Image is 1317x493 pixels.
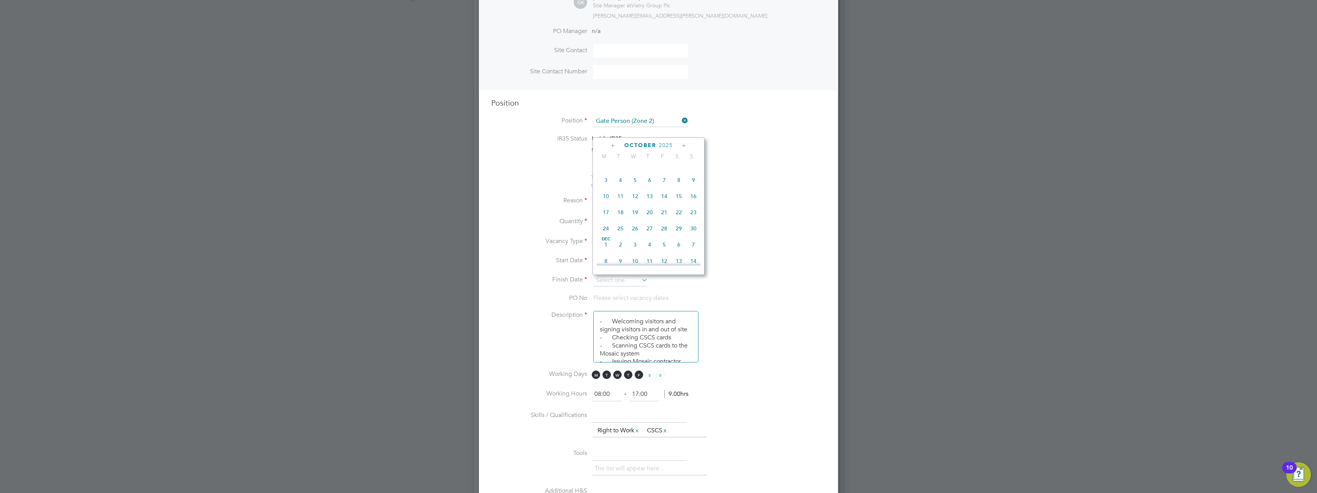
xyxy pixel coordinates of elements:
[491,276,587,284] label: Finish Date
[686,237,701,252] span: 7
[686,205,701,220] span: 23
[672,221,686,236] span: 29
[491,370,587,378] label: Working Days
[613,221,628,236] span: 25
[672,205,686,220] span: 22
[672,189,686,203] span: 15
[599,237,613,252] span: 1
[611,153,626,160] span: T
[599,221,613,236] span: 24
[613,371,622,379] span: W
[686,254,701,268] span: 14
[491,237,587,245] label: Vacancy Type
[628,221,642,236] span: 26
[594,463,667,474] li: The list will appear here...
[657,173,672,187] span: 7
[591,174,695,188] span: The status determination for this position can be updated after creating the vacancy
[644,425,671,436] li: CSCS
[645,371,654,379] span: S
[599,173,613,187] span: 3
[686,221,701,236] span: 30
[613,254,628,268] span: 9
[640,153,655,160] span: T
[657,189,672,203] span: 14
[657,221,672,236] span: 28
[491,311,587,319] label: Description
[635,371,643,379] span: F
[657,254,672,268] span: 12
[642,205,657,220] span: 20
[686,173,701,187] span: 9
[599,205,613,220] span: 17
[491,98,826,108] h3: Position
[491,197,587,205] label: Reason
[602,371,611,379] span: T
[628,189,642,203] span: 12
[642,254,657,268] span: 11
[491,256,587,265] label: Start Date
[592,387,621,401] input: 08:00
[657,237,672,252] span: 5
[491,117,587,125] label: Position
[670,153,684,160] span: S
[642,237,657,252] span: 4
[491,411,587,419] label: Skills / Qualifications
[686,189,701,203] span: 16
[672,254,686,268] span: 13
[642,173,657,187] span: 6
[656,371,665,379] span: S
[613,237,628,252] span: 2
[672,173,686,187] span: 8
[599,237,613,241] span: Dec
[491,27,587,35] label: PO Manager
[592,27,601,35] span: n/a
[628,173,642,187] span: 5
[655,153,670,160] span: F
[624,142,656,149] span: October
[629,387,659,401] input: 17:00
[592,147,662,152] strong: Status Determination Statement
[684,153,699,160] span: S
[491,68,587,76] label: Site Contact Number
[491,217,587,225] label: Quantity
[599,254,613,268] span: 8
[613,205,628,220] span: 18
[623,390,628,398] span: ‐
[592,371,600,379] span: M
[642,189,657,203] span: 13
[592,135,622,142] span: Inside IR35
[628,237,642,252] span: 3
[664,390,688,398] span: 9.00hrs
[628,205,642,220] span: 19
[659,142,673,149] span: 2025
[662,425,668,435] a: x
[491,449,587,457] label: Tools
[491,390,587,398] label: Working Hours
[593,2,670,9] div: Vistry Group Plc
[624,371,632,379] span: T
[594,425,643,436] li: Right to Work
[628,254,642,268] span: 10
[593,275,648,286] input: Select one
[1286,468,1293,478] div: 10
[491,135,587,143] label: IR35 Status
[593,2,631,9] span: Site Manager at
[593,12,767,19] span: [PERSON_NAME][EMAIL_ADDRESS][PERSON_NAME][DOMAIN_NAME]
[634,425,640,435] a: x
[597,153,611,160] span: M
[672,237,686,252] span: 6
[657,205,672,220] span: 21
[491,46,587,55] label: Site Contact
[599,189,613,203] span: 10
[626,153,640,160] span: W
[491,294,587,302] label: PO No
[613,189,628,203] span: 11
[1286,462,1311,487] button: Open Resource Center, 10 new notifications
[593,116,688,127] input: Search for...
[613,173,628,187] span: 4
[593,294,668,302] span: Please select vacancy dates
[642,221,657,236] span: 27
